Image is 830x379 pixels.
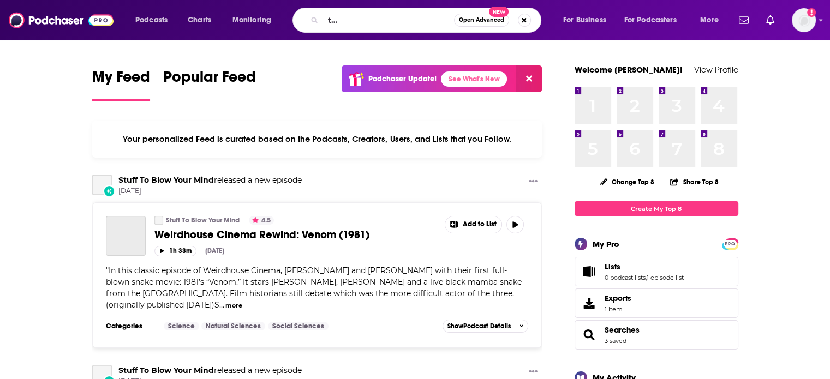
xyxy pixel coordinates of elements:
[524,365,542,379] button: Show More Button
[249,216,274,225] button: 4.5
[575,201,738,216] a: Create My Top 8
[443,320,529,333] button: ShowPodcast Details
[624,13,677,28] span: For Podcasters
[9,10,114,31] img: Podchaser - Follow, Share and Rate Podcasts
[154,246,196,256] button: 1h 33m
[447,322,511,330] span: Show Podcast Details
[524,175,542,189] button: Show More Button
[445,216,502,233] button: Show More Button
[593,239,619,249] div: My Pro
[103,185,115,197] div: New Episode
[647,274,684,281] a: 1 episode list
[575,288,738,318] a: Exports
[605,293,631,303] span: Exports
[135,13,168,28] span: Podcasts
[463,220,497,228] span: Add to List
[154,228,420,242] a: Weirdhouse Cinema Rewind: Venom (1981)
[594,175,661,189] button: Change Top 8
[232,13,271,28] span: Monitoring
[118,175,302,185] h3: released a new episode
[563,13,606,28] span: For Business
[118,187,302,196] span: [DATE]
[605,262,684,272] a: Lists
[605,262,620,272] span: Lists
[575,320,738,350] span: Searches
[225,11,285,29] button: open menu
[106,266,522,310] span: "
[154,216,163,225] a: Stuff To Blow Your Mind
[556,11,620,29] button: open menu
[323,11,454,29] input: Search podcasts, credits, & more...
[201,322,265,330] a: Natural Sciences
[219,300,224,310] span: ...
[792,8,816,32] span: Logged in as Ashley_Beenen
[578,327,600,342] a: Searches
[617,11,692,29] button: open menu
[154,228,369,242] span: Weirdhouse Cinema Rewind: Venom (1981)
[459,17,504,23] span: Open Advanced
[792,8,816,32] button: Show profile menu
[118,175,214,185] a: Stuff To Blow Your Mind
[118,365,302,376] h3: released a new episode
[368,74,437,83] p: Podchaser Update!
[646,274,647,281] span: ,
[164,322,199,330] a: Science
[735,11,753,29] a: Show notifications dropdown
[578,264,600,279] a: Lists
[575,257,738,286] span: Lists
[441,71,507,87] a: See What's New
[163,68,256,101] a: Popular Feed
[92,68,150,101] a: My Feed
[166,216,240,225] a: Stuff To Blow Your Mind
[724,239,737,248] a: PRO
[303,8,552,33] div: Search podcasts, credits, & more...
[454,14,509,27] button: Open AdvancedNew
[188,13,211,28] span: Charts
[118,365,214,375] a: Stuff To Blow Your Mind
[575,64,683,75] a: Welcome [PERSON_NAME]!
[205,247,224,255] div: [DATE]
[792,8,816,32] img: User Profile
[106,322,155,330] h3: Categories
[692,11,732,29] button: open menu
[92,121,542,158] div: Your personalized Feed is curated based on the Podcasts, Creators, Users, and Lists that you Follow.
[605,274,646,281] a: 0 podcast lists
[762,11,779,29] a: Show notifications dropdown
[268,322,329,330] a: Social Sciences
[181,11,218,29] a: Charts
[92,175,112,195] a: Stuff To Blow Your Mind
[92,68,150,93] span: My Feed
[724,240,737,248] span: PRO
[106,266,522,310] span: In this classic episode of Weirdhouse Cinema, [PERSON_NAME] and [PERSON_NAME] with their first fu...
[128,11,182,29] button: open menu
[163,68,256,93] span: Popular Feed
[489,7,509,17] span: New
[578,296,600,311] span: Exports
[225,301,242,310] button: more
[694,64,738,75] a: View Profile
[106,216,146,256] a: Weirdhouse Cinema Rewind: Venom (1981)
[807,8,816,17] svg: Add a profile image
[605,305,631,313] span: 1 item
[605,325,640,335] a: Searches
[700,13,719,28] span: More
[670,171,719,192] button: Share Top 8
[605,337,626,345] a: 3 saved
